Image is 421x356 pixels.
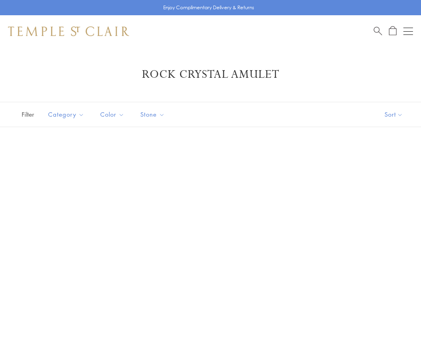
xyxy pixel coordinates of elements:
[374,26,382,36] a: Search
[163,4,254,12] p: Enjoy Complimentary Delivery & Returns
[8,26,129,36] img: Temple St. Clair
[403,26,413,36] button: Open navigation
[134,105,171,123] button: Stone
[136,109,171,119] span: Stone
[389,26,397,36] a: Open Shopping Bag
[20,67,401,82] h1: Rock Crystal Amulet
[44,109,90,119] span: Category
[366,102,421,127] button: Show sort by
[42,105,90,123] button: Category
[96,109,130,119] span: Color
[94,105,130,123] button: Color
